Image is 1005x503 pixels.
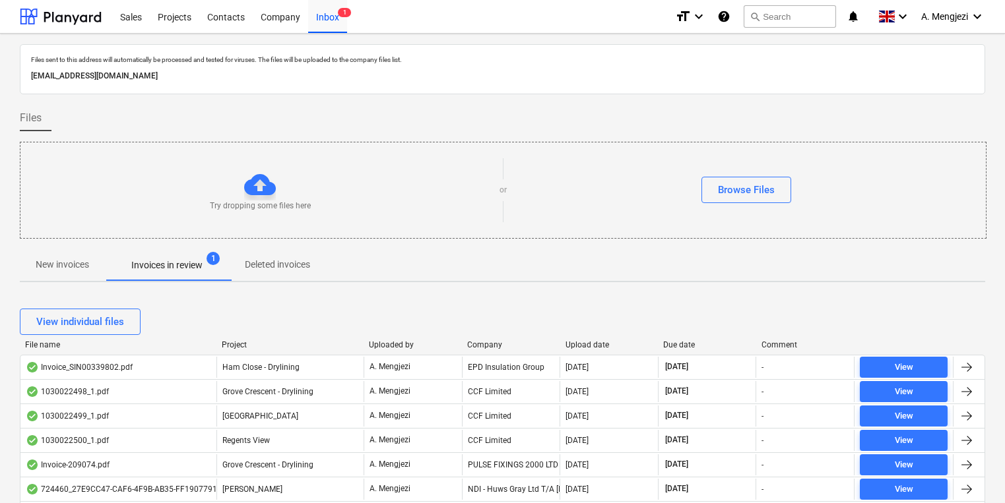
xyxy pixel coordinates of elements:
div: Project [222,340,358,349]
span: 1 [207,252,220,265]
div: OCR finished [26,386,39,397]
div: View [895,384,913,399]
p: A. Mengjezi [370,361,410,372]
button: View [860,479,948,500]
div: [DATE] [566,436,589,445]
div: File name [25,340,211,349]
span: Files [20,110,42,126]
span: [DATE] [664,459,690,470]
div: [DATE] [566,485,589,494]
span: Camden Goods Yard [222,411,298,421]
p: Invoices in review [131,258,203,272]
div: 1030022499_1.pdf [26,411,109,421]
iframe: Chat Widget [939,440,1005,503]
i: format_size [675,9,691,24]
p: Deleted invoices [245,258,310,272]
div: [DATE] [566,363,589,372]
span: Regents View [222,436,270,445]
p: A. Mengjezi [370,410,410,421]
div: Company [467,340,555,349]
div: CCF Limited [462,381,560,402]
span: [DATE] [664,434,690,446]
p: A. Mengjezi [370,386,410,397]
i: notifications [847,9,860,24]
p: [EMAIL_ADDRESS][DOMAIN_NAME] [31,69,974,83]
div: EPD Insulation Group [462,357,560,378]
p: Files sent to this address will automatically be processed and tested for viruses. The files will... [31,55,974,64]
i: keyboard_arrow_down [969,9,985,24]
div: Invoice-209074.pdf [26,459,110,470]
div: Comment [762,340,849,349]
button: Search [744,5,836,28]
span: [DATE] [664,361,690,372]
div: OCR finished [26,362,39,372]
p: A. Mengjezi [370,434,410,446]
p: A. Mengjezi [370,483,410,494]
p: Try dropping some files here [210,200,311,212]
div: View [895,360,913,375]
span: 1 [338,8,351,17]
div: Try dropping some files hereorBrowse Files [20,142,987,239]
div: View [895,433,913,448]
div: OCR finished [26,484,39,494]
div: - [762,436,763,445]
div: NDI - Huws Gray Ltd T/A [PERSON_NAME] [462,479,560,500]
div: Upload date [566,340,653,349]
div: [DATE] [566,411,589,421]
div: Invoice_SIN00339802.pdf [26,362,133,372]
button: View [860,357,948,378]
span: search [750,11,760,22]
div: [DATE] [566,460,589,469]
div: OCR finished [26,459,39,470]
p: or [500,185,507,196]
span: [DATE] [664,410,690,421]
span: Grove Crescent - Drylining [222,460,313,469]
div: Browse Files [718,181,775,198]
div: - [762,363,763,372]
button: View [860,430,948,451]
div: - [762,411,763,421]
div: CCF Limited [462,405,560,427]
span: A. Mengjezi [921,11,968,22]
p: A. Mengjezi [370,459,410,470]
i: Knowledge base [717,9,730,24]
div: OCR finished [26,411,39,421]
span: Grove Crescent - Drylining [222,387,313,396]
i: keyboard_arrow_down [895,9,911,24]
div: OCR finished [26,435,39,446]
div: CCF Limited [462,430,560,451]
button: View [860,454,948,475]
p: New invoices [36,258,89,272]
button: View individual files [20,309,141,335]
div: - [762,460,763,469]
span: Trent Park [222,485,282,494]
div: View individual files [36,313,124,330]
div: 724460_27E9CC47-CAF6-4F9B-AB35-FF1907791D00.PDF [26,484,249,494]
div: [DATE] [566,387,589,396]
i: keyboard_arrow_down [691,9,707,24]
button: Browse Files [701,177,791,203]
div: Uploaded by [369,340,457,349]
span: Ham Close - Drylining [222,363,300,372]
div: - [762,387,763,396]
div: View [895,482,913,497]
button: View [860,381,948,402]
div: - [762,485,763,494]
span: [DATE] [664,386,690,397]
div: View [895,458,913,473]
div: 1030022500_1.pdf [26,435,109,446]
div: View [895,409,913,424]
span: [DATE] [664,483,690,494]
div: Due date [663,340,751,349]
div: 1030022498_1.pdf [26,386,109,397]
button: View [860,405,948,427]
div: PULSE FIXINGS 2000 LTD [462,454,560,475]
